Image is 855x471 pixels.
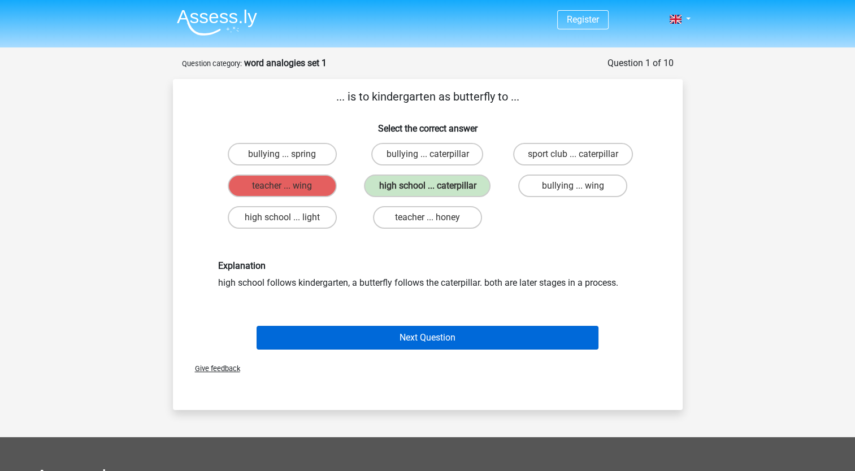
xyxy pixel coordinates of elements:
[364,175,491,197] label: high school ... caterpillar
[373,206,482,229] label: teacher ... honey
[228,175,337,197] label: teacher ... wing
[244,58,327,68] strong: word analogies set 1
[567,14,599,25] a: Register
[177,9,257,36] img: Assessly
[191,114,665,134] h6: Select the correct answer
[186,364,240,373] span: Give feedback
[228,206,337,229] label: high school ... light
[371,143,483,165] label: bullying ... caterpillar
[228,143,337,165] label: bullying ... spring
[210,260,646,289] div: high school follows kindergarten, a butterfly follows the caterpillar. both are later stages in a...
[257,326,598,350] button: Next Question
[518,175,627,197] label: bullying ... wing
[191,88,665,105] p: ... is to kindergarten as butterfly to ...
[513,143,633,165] label: sport club ... caterpillar
[218,260,637,271] h6: Explanation
[607,56,674,70] div: Question 1 of 10
[182,59,242,68] small: Question category:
